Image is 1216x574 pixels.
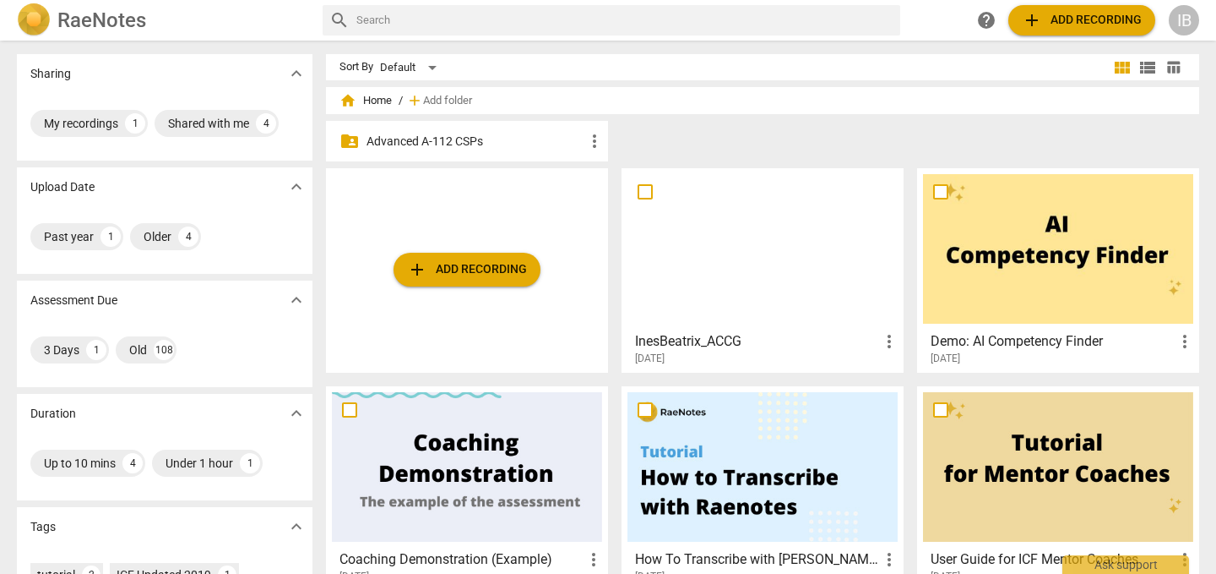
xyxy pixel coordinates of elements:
[100,227,121,247] div: 1
[339,549,584,570] h3: Coaching Demonstration (Example)
[1062,555,1189,574] div: Ask support
[122,453,143,473] div: 4
[284,401,309,426] button: Show more
[17,3,51,37] img: Logo
[584,549,604,570] span: more_vert
[394,253,540,287] button: Upload
[44,228,94,245] div: Past year
[366,133,584,150] p: Advanced A-112 CSPs
[356,7,893,34] input: Search
[406,92,423,109] span: add
[166,455,233,472] div: Under 1 hour
[286,403,307,424] span: expand_more
[879,331,899,352] span: more_vert
[339,92,356,109] span: home
[284,287,309,313] button: Show more
[30,292,117,309] p: Assessment Due
[286,517,307,537] span: expand_more
[17,3,309,37] a: LogoRaeNotes
[627,174,898,365] a: InesBeatrix_ACCG[DATE]
[30,405,76,423] p: Duration
[339,61,373,74] div: Sort By
[380,54,442,81] div: Default
[30,178,95,196] p: Upload Date
[923,174,1193,365] a: Demo: AI Competency Finder[DATE]
[86,340,106,360] div: 1
[407,260,427,280] span: add
[339,131,360,151] span: folder_shared
[1165,59,1181,75] span: table_chart
[178,227,198,247] div: 4
[339,92,392,109] span: Home
[284,61,309,86] button: Show more
[976,10,996,30] span: help
[399,95,403,107] span: /
[44,455,116,472] div: Up to 10 mins
[879,549,899,570] span: more_vert
[1175,331,1195,352] span: more_vert
[286,63,307,84] span: expand_more
[286,177,307,197] span: expand_more
[1175,549,1195,570] span: more_vert
[329,10,350,30] span: search
[284,174,309,200] button: Show more
[971,5,1002,36] a: Help
[168,115,249,132] div: Shared with me
[286,290,307,310] span: expand_more
[1112,57,1132,78] span: view_module
[584,131,605,151] span: more_vert
[154,340,174,360] div: 108
[125,113,145,134] div: 1
[1135,55,1160,80] button: List view
[1022,10,1042,30] span: add
[57,8,146,32] h2: RaeNotes
[284,514,309,539] button: Show more
[1137,57,1158,78] span: view_list
[635,549,879,570] h3: How To Transcribe with RaeNotes
[635,331,879,352] h3: InesBeatrix_ACCG
[1110,55,1135,80] button: Tile view
[30,518,56,536] p: Tags
[129,342,147,358] div: Old
[1169,5,1199,36] button: IB
[1022,10,1142,30] span: Add recording
[931,331,1175,352] h3: Demo: AI Competency Finder
[423,95,472,107] span: Add folder
[240,453,260,473] div: 1
[30,65,71,83] p: Sharing
[931,352,960,366] span: [DATE]
[931,549,1175,570] h3: User Guide for ICF Mentor Coaches
[44,342,79,358] div: 3 Days
[407,260,527,280] span: Add recording
[256,113,276,134] div: 4
[1160,55,1186,80] button: Table view
[44,115,118,132] div: My recordings
[635,352,665,366] span: [DATE]
[1008,5,1155,36] button: Upload
[144,228,171,245] div: Older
